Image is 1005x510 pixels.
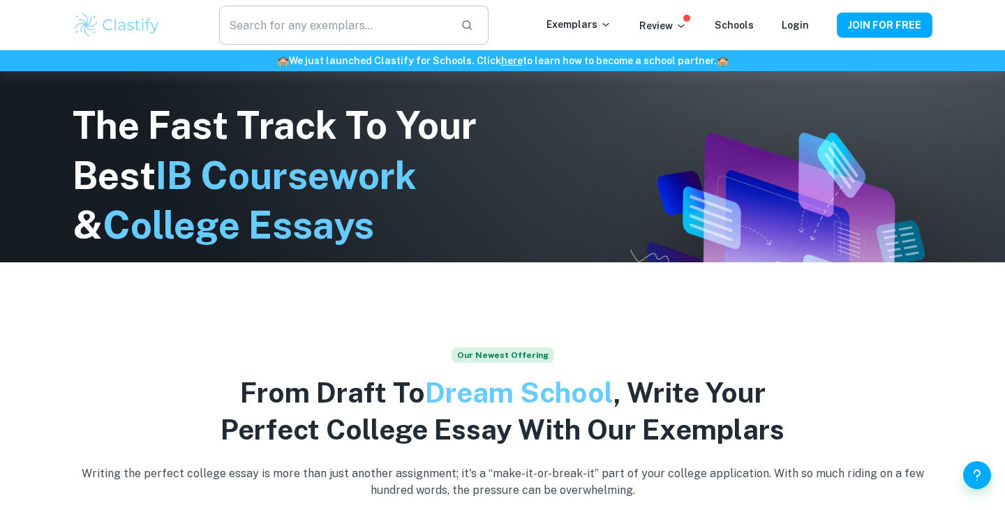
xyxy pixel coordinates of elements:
[715,20,754,31] a: Schools
[73,11,161,39] img: Clastify logo
[546,17,611,32] p: Exemplars
[3,53,1002,68] h6: We just launched Clastify for Schools. Click to learn how to become a school partner.
[782,20,809,31] a: Login
[219,6,449,45] input: Search for any exemplars...
[73,100,505,251] h1: The Fast Track To Your Best &
[156,153,417,197] span: IB Coursework
[963,461,991,489] button: Help and Feedback
[501,55,523,66] a: here
[639,18,687,33] p: Review
[73,374,932,449] h2: From Draft To , Write Your Perfect College Essay With Our Exemplars
[277,55,289,66] span: 🏫
[425,376,613,409] span: Dream School
[103,203,374,247] span: College Essays
[837,13,932,38] button: JOIN FOR FREE
[586,133,924,377] img: Clastify hero
[452,347,554,363] span: Our Newest Offering
[73,465,932,499] p: Writing the perfect college essay is more than just another assignment; it's a “make-it-or-break-...
[717,55,729,66] span: 🏫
